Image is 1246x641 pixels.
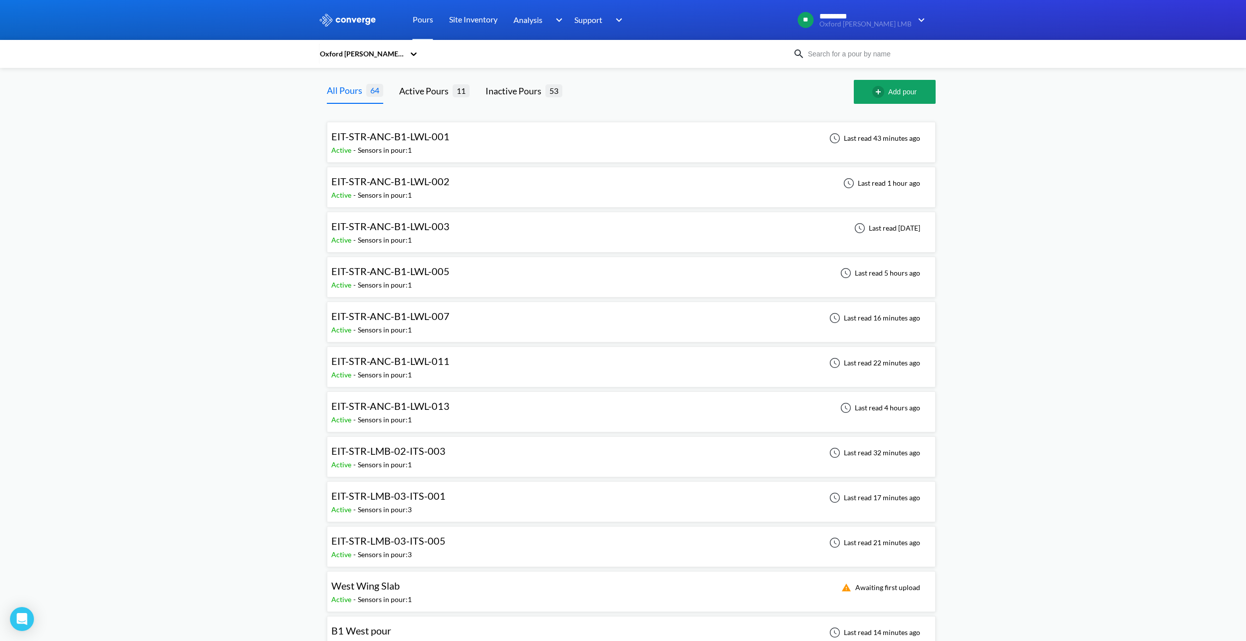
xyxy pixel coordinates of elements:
span: EIT-STR-LMB-03-ITS-005 [331,535,446,547]
div: Sensors in pour: 1 [358,190,412,201]
a: EIT-STR-ANC-B1-LWL-013Active-Sensors in pour:1Last read 4 hours ago [327,403,936,411]
div: Sensors in pour: 3 [358,504,412,515]
span: - [353,595,358,604]
div: Last read 43 minutes ago [824,132,923,144]
span: EIT-STR-ANC-B1-LWL-001 [331,130,450,142]
span: Active [331,550,353,559]
img: downArrow.svg [549,14,565,26]
div: Last read 17 minutes ago [824,492,923,504]
div: Sensors in pour: 3 [358,549,412,560]
div: Sensors in pour: 1 [358,324,412,335]
span: Active [331,505,353,514]
span: - [353,191,358,199]
a: EIT-STR-LMB-03-ITS-001Active-Sensors in pour:3Last read 17 minutes ago [327,493,936,501]
img: icon-search.svg [793,48,805,60]
a: EIT-STR-ANC-B1-LWL-011Active-Sensors in pour:1Last read 22 minutes ago [327,358,936,366]
span: EIT-STR-ANC-B1-LWL-013 [331,400,450,412]
div: Sensors in pour: 1 [358,235,412,246]
div: Last read 14 minutes ago [824,627,923,639]
a: EIT-STR-ANC-B1-LWL-007Active-Sensors in pour:1Last read 16 minutes ago [327,313,936,321]
div: Last read [DATE] [849,222,923,234]
span: West Wing Slab [331,580,400,592]
div: Last read 22 minutes ago [824,357,923,369]
div: Last read 21 minutes ago [824,537,923,549]
span: - [353,325,358,334]
div: Last read 16 minutes ago [824,312,923,324]
span: - [353,505,358,514]
span: - [353,236,358,244]
span: EIT-STR-ANC-B1-LWL-002 [331,175,450,187]
div: Awaiting first upload [835,582,923,594]
span: Analysis [513,13,542,26]
span: Active [331,146,353,154]
span: Active [331,236,353,244]
span: Active [331,370,353,379]
img: downArrow.svg [912,14,928,26]
span: Active [331,595,353,604]
a: EIT-STR-ANC-B1-LWL-003Active-Sensors in pour:1Last read [DATE] [327,223,936,232]
span: Oxford [PERSON_NAME] LMB [819,20,912,28]
div: Inactive Pours [486,84,545,98]
div: Sensors in pour: 1 [358,280,412,291]
a: EIT-STR-ANC-B1-LWL-002Active-Sensors in pour:1Last read 1 hour ago [327,178,936,187]
a: West Wing SlabActive-Sensors in pour:1Awaiting first upload [327,583,936,591]
span: - [353,415,358,424]
div: Active Pours [399,84,453,98]
div: Oxford [PERSON_NAME] LMB [319,48,405,59]
div: Open Intercom Messenger [10,607,34,631]
div: All Pours [327,83,366,97]
button: Add pour [854,80,936,104]
span: EIT-STR-LMB-03-ITS-001 [331,490,446,502]
span: 53 [545,84,562,97]
a: EIT-STR-LMB-02-ITS-003Active-Sensors in pour:1Last read 32 minutes ago [327,448,936,456]
span: EIT-STR-ANC-B1-LWL-011 [331,355,450,367]
div: Sensors in pour: 1 [358,145,412,156]
span: - [353,550,358,559]
a: EIT-STR-ANC-B1-LWL-005Active-Sensors in pour:1Last read 5 hours ago [327,268,936,277]
span: - [353,146,358,154]
div: Sensors in pour: 1 [358,459,412,470]
div: Sensors in pour: 1 [358,414,412,425]
a: EIT-STR-ANC-B1-LWL-001Active-Sensors in pour:1Last read 43 minutes ago [327,133,936,142]
span: Active [331,460,353,469]
a: EIT-STR-LMB-03-ITS-005Active-Sensors in pour:3Last read 21 minutes ago [327,538,936,546]
span: Active [331,281,353,289]
img: logo_ewhite.svg [319,13,377,26]
a: B1 West pourFinished-Sensors in pour:2Last read 14 minutes ago [327,628,936,636]
div: Last read 4 hours ago [835,402,923,414]
span: - [353,281,358,289]
span: EIT-STR-ANC-B1-LWL-005 [331,265,450,277]
span: 11 [453,84,470,97]
input: Search for a pour by name [805,48,926,59]
span: - [353,460,358,469]
span: - [353,370,358,379]
div: Last read 32 minutes ago [824,447,923,459]
div: Last read 5 hours ago [835,267,923,279]
span: Support [574,13,602,26]
span: Active [331,415,353,424]
span: B1 West pour [331,625,391,637]
img: add-circle-outline.svg [872,86,888,98]
div: Last read 1 hour ago [838,177,923,189]
span: EIT-STR-ANC-B1-LWL-007 [331,310,450,322]
span: EIT-STR-LMB-02-ITS-003 [331,445,446,457]
span: EIT-STR-ANC-B1-LWL-003 [331,220,450,232]
img: downArrow.svg [609,14,625,26]
span: Active [331,191,353,199]
div: Sensors in pour: 1 [358,594,412,605]
span: 64 [366,84,383,96]
div: Sensors in pour: 1 [358,369,412,380]
span: Active [331,325,353,334]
